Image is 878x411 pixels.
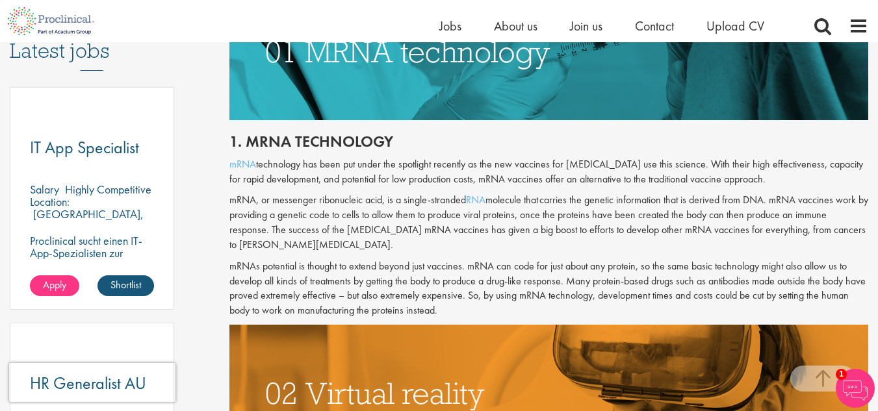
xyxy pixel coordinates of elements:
[30,194,70,209] span: Location:
[706,18,764,34] a: Upload CV
[836,369,847,380] span: 1
[43,278,66,292] span: Apply
[836,369,875,408] img: Chatbot
[229,157,868,187] p: technology has been put under the spotlight recently as the new vaccines for [MEDICAL_DATA] use t...
[97,275,154,296] a: Shortlist
[229,193,868,252] p: mRNA, or messenger ribonucleic acid, is a single-stranded molecule that carries the genetic infor...
[9,363,175,402] iframe: reCAPTCHA
[65,182,151,197] p: Highly Competitive
[229,259,868,318] p: mRNAs potential is thought to extend beyond just vaccines. mRNA can code for just about any prote...
[570,18,602,34] a: Join us
[30,140,154,156] a: IT App Specialist
[229,133,868,150] h2: 1. mRNA technology
[30,234,154,296] p: Proclinical sucht einen IT-App-Spezialisten zur Verstärkung des Teams unseres Kunden in der [GEOG...
[494,18,537,34] a: About us
[30,275,79,296] a: Apply
[229,157,256,171] a: mRNA
[439,18,461,34] a: Jobs
[635,18,674,34] a: Contact
[30,206,144,234] p: [GEOGRAPHIC_DATA], [GEOGRAPHIC_DATA]
[30,182,59,197] span: Salary
[30,136,139,158] span: IT App Specialist
[466,193,485,206] a: RNA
